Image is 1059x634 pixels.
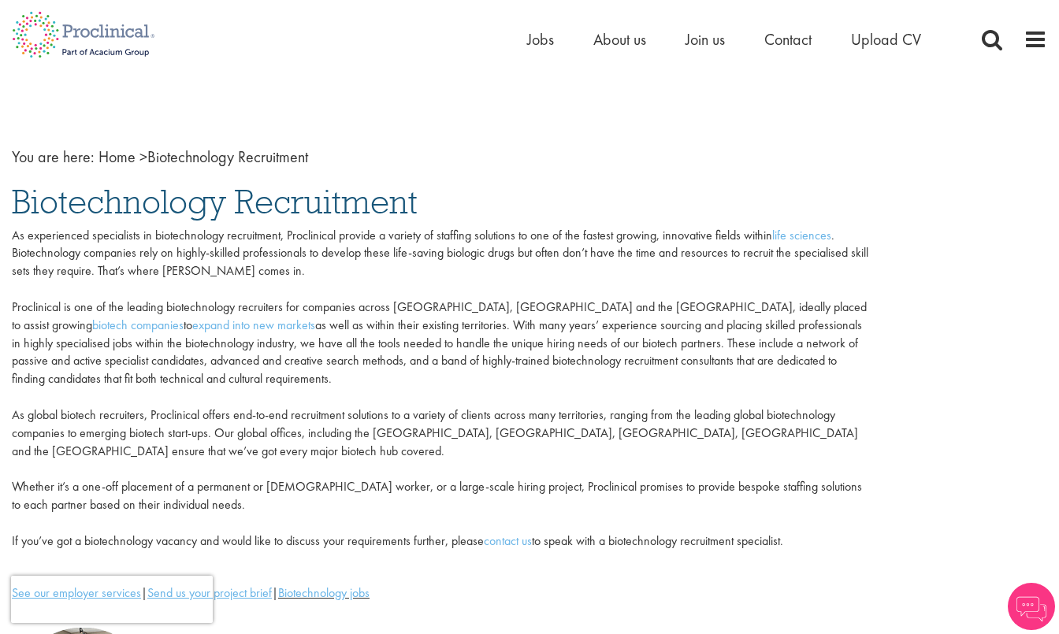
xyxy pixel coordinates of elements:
[12,146,95,167] span: You are here:
[12,227,871,551] p: As experienced specialists in biotechnology recruitment, Proclinical provide a variety of staffin...
[764,29,812,50] a: Contact
[12,180,418,223] span: Biotechnology Recruitment
[278,584,370,601] a: Biotechnology jobs
[772,227,831,243] a: life sciences
[1008,583,1055,630] img: Chatbot
[851,29,921,50] a: Upload CV
[11,576,213,623] iframe: reCAPTCHA
[686,29,725,50] a: Join us
[92,317,184,333] a: biotech companies
[12,584,871,602] div: | |
[527,29,554,50] a: Jobs
[192,317,315,333] a: expand into new markets
[484,532,532,549] a: contact us
[98,146,136,167] a: breadcrumb link to Home
[139,146,147,167] span: >
[98,146,308,167] span: Biotechnology Recruitment
[593,29,646,50] a: About us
